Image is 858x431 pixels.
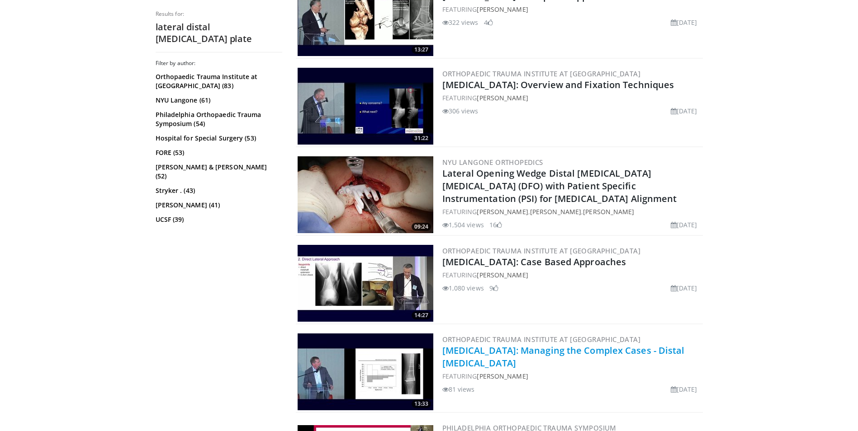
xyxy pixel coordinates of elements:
[484,18,493,27] li: 4
[442,158,543,167] a: NYU Langone Orthopedics
[156,186,280,195] a: Stryker . (43)
[156,60,282,67] h3: Filter by author:
[442,106,479,116] li: 306 views
[156,10,282,18] p: Results for:
[477,5,528,14] a: [PERSON_NAME]
[477,94,528,102] a: [PERSON_NAME]
[489,283,498,293] li: 9
[671,18,697,27] li: [DATE]
[442,270,701,280] div: FEATURING
[298,333,433,410] img: 38cdefa4-ba01-4863-97b3-947d5740b6c4.300x170_q85_crop-smart_upscale.jpg
[442,246,641,255] a: Orthopaedic Trauma Institute at [GEOGRAPHIC_DATA]
[671,220,697,230] li: [DATE]
[671,106,697,116] li: [DATE]
[442,5,701,14] div: FEATURING
[442,256,626,268] a: [MEDICAL_DATA]: Case Based Approaches
[530,207,581,216] a: [PERSON_NAME]
[298,156,433,233] img: 146b9529-9ad5-4636-bbd6-d91253f90457.jpg.300x170_q85_crop-smart_upscale.jpg
[298,68,433,145] img: b4b9988a-e8e2-4d62-91cf-f6bd1350fabd.300x170_q85_crop-smart_upscale.jpg
[298,68,433,145] a: 31:22
[156,215,280,224] a: UCSF (39)
[412,46,431,54] span: 13:27
[442,69,641,78] a: Orthopaedic Trauma Institute at [GEOGRAPHIC_DATA]
[442,93,701,103] div: FEATURING
[442,335,641,344] a: Orthopaedic Trauma Institute at [GEOGRAPHIC_DATA]
[442,220,484,230] li: 1,504 views
[298,333,433,410] a: 13:33
[442,344,685,369] a: [MEDICAL_DATA]: Managing the Complex Cases - Distal [MEDICAL_DATA]
[442,18,479,27] li: 322 views
[442,167,677,205] a: Lateral Opening Wedge Distal [MEDICAL_DATA] [MEDICAL_DATA] (DFO) with Patient Specific Instrument...
[412,134,431,142] span: 31:22
[489,220,502,230] li: 16
[156,110,280,128] a: Philadelphia Orthopaedic Trauma Symposium (54)
[156,163,280,181] a: [PERSON_NAME] & [PERSON_NAME] (52)
[477,207,528,216] a: [PERSON_NAME]
[442,207,701,216] div: FEATURING , ,
[477,271,528,279] a: [PERSON_NAME]
[583,207,634,216] a: [PERSON_NAME]
[442,79,674,91] a: [MEDICAL_DATA]: Overview and Fixation Techniques
[412,223,431,231] span: 09:24
[412,400,431,408] span: 13:33
[156,96,280,105] a: NYU Langone (61)
[442,283,484,293] li: 1,080 views
[298,245,433,322] img: f87b2123-f4be-4a0b-84cb-15662ba9ccbe.300x170_q85_crop-smart_upscale.jpg
[298,156,433,233] a: 09:24
[156,148,280,157] a: FORE (53)
[156,21,282,45] h2: lateral distal [MEDICAL_DATA] plate
[156,72,280,90] a: Orthopaedic Trauma Institute at [GEOGRAPHIC_DATA] (83)
[671,283,697,293] li: [DATE]
[477,372,528,380] a: [PERSON_NAME]
[156,201,280,210] a: [PERSON_NAME] (41)
[442,371,701,381] div: FEATURING
[412,311,431,319] span: 14:27
[442,384,475,394] li: 81 views
[671,384,697,394] li: [DATE]
[298,245,433,322] a: 14:27
[156,134,280,143] a: Hospital for Special Surgery (53)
